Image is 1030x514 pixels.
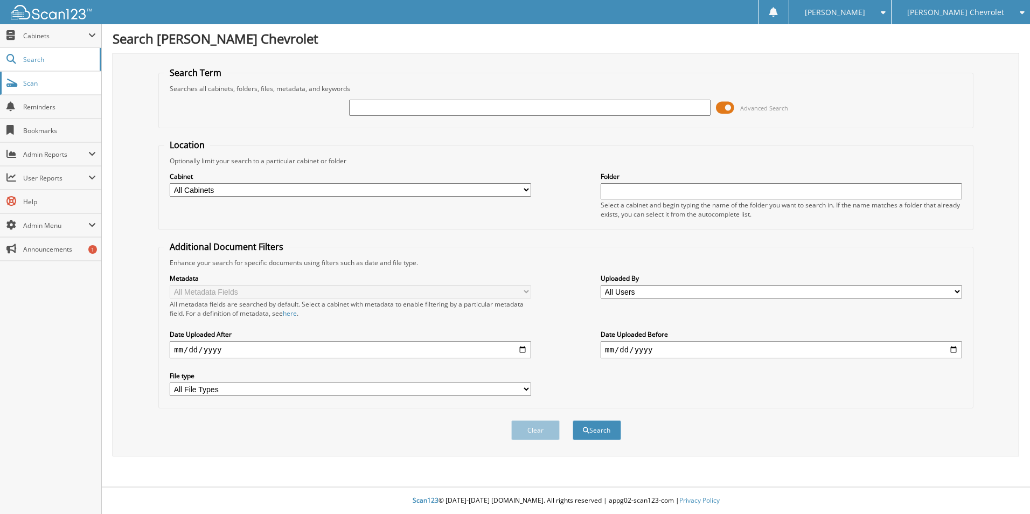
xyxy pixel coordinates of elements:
[11,5,92,19] img: scan123-logo-white.svg
[283,309,297,318] a: here
[23,221,88,230] span: Admin Menu
[907,9,1004,16] span: [PERSON_NAME] Chevrolet
[164,156,968,165] div: Optionally limit your search to a particular cabinet or folder
[23,102,96,112] span: Reminders
[601,172,962,181] label: Folder
[511,420,560,440] button: Clear
[679,496,720,505] a: Privacy Policy
[23,79,96,88] span: Scan
[170,371,531,380] label: File type
[23,150,88,159] span: Admin Reports
[170,330,531,339] label: Date Uploaded After
[88,245,97,254] div: 1
[170,274,531,283] label: Metadata
[23,31,88,40] span: Cabinets
[23,245,96,254] span: Announcements
[164,139,210,151] legend: Location
[601,330,962,339] label: Date Uploaded Before
[573,420,621,440] button: Search
[170,172,531,181] label: Cabinet
[23,197,96,206] span: Help
[23,173,88,183] span: User Reports
[164,67,227,79] legend: Search Term
[601,200,962,219] div: Select a cabinet and begin typing the name of the folder you want to search in. If the name match...
[102,488,1030,514] div: © [DATE]-[DATE] [DOMAIN_NAME]. All rights reserved | appg02-scan123-com |
[23,55,94,64] span: Search
[113,30,1019,47] h1: Search [PERSON_NAME] Chevrolet
[164,241,289,253] legend: Additional Document Filters
[976,462,1030,514] iframe: Chat Widget
[170,341,531,358] input: start
[23,126,96,135] span: Bookmarks
[601,274,962,283] label: Uploaded By
[805,9,865,16] span: [PERSON_NAME]
[170,300,531,318] div: All metadata fields are searched by default. Select a cabinet with metadata to enable filtering b...
[740,104,788,112] span: Advanced Search
[164,84,968,93] div: Searches all cabinets, folders, files, metadata, and keywords
[413,496,439,505] span: Scan123
[164,258,968,267] div: Enhance your search for specific documents using filters such as date and file type.
[601,341,962,358] input: end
